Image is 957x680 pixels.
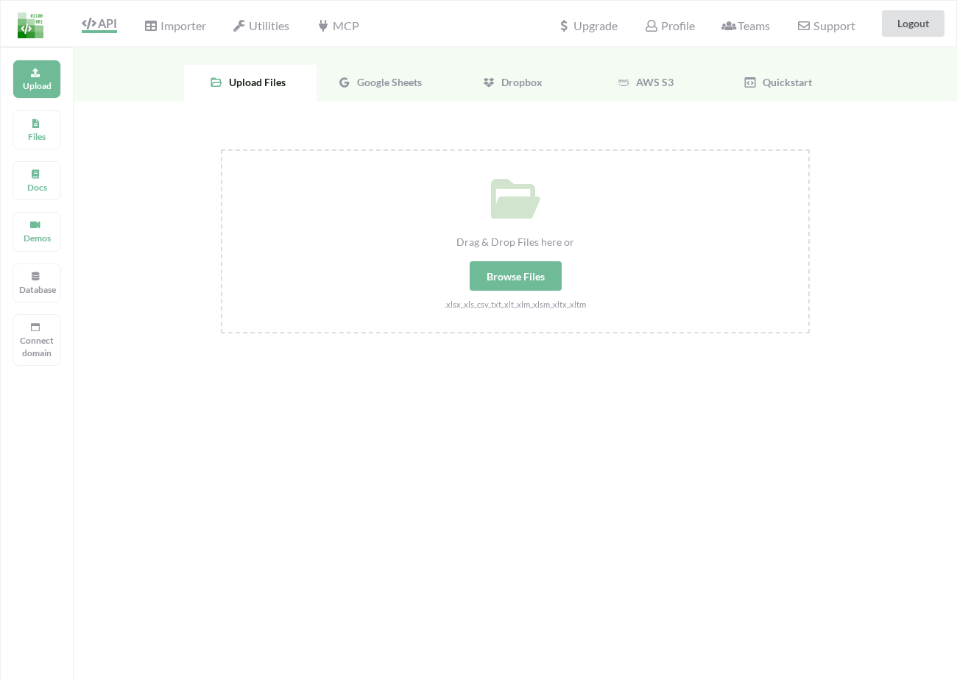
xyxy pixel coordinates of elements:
[18,13,43,38] img: LogoIcon.png
[316,18,359,32] span: MCP
[144,18,205,32] span: Importer
[757,76,812,88] span: Quickstart
[797,20,855,32] span: Support
[233,18,289,32] span: Utilities
[19,232,54,244] p: Demos
[351,76,422,88] span: Google Sheets
[495,76,543,88] span: Dropbox
[470,261,562,291] div: Browse Files
[82,16,117,30] span: API
[630,76,674,88] span: AWS S3
[222,234,808,249] div: Drag & Drop Files here or
[557,20,618,32] span: Upgrade
[19,283,54,296] p: Database
[19,334,54,359] p: Connect domain
[721,18,770,32] span: Teams
[445,300,586,309] small: .xlsx,.xls,.csv,.txt,.xlt,.xlm,.xlsm,.xltx,.xltm
[223,76,286,88] span: Upload Files
[644,18,694,32] span: Profile
[882,10,944,37] button: Logout
[19,130,54,143] p: Files
[19,79,54,92] p: Upload
[19,181,54,194] p: Docs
